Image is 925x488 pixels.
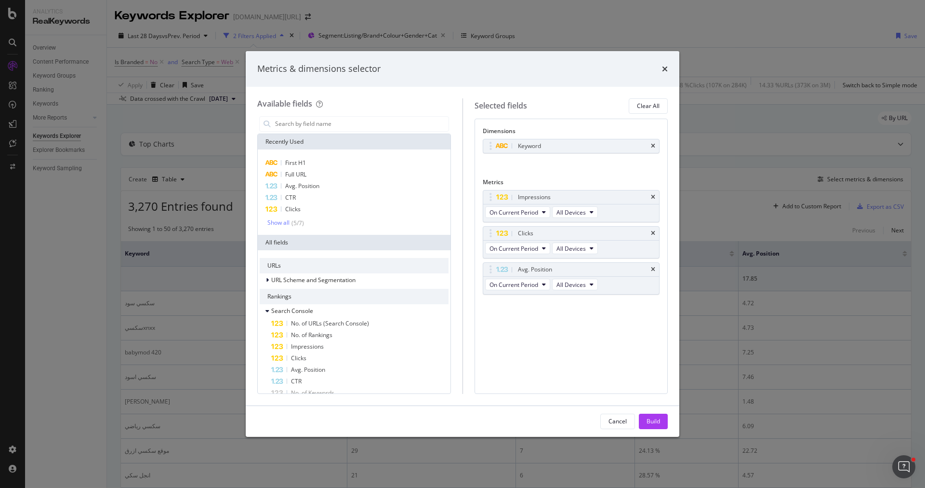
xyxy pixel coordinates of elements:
[651,194,655,200] div: times
[260,258,449,273] div: URLs
[556,244,586,253] span: All Devices
[518,192,551,202] div: Impressions
[639,414,668,429] button: Build
[483,127,660,139] div: Dimensions
[267,219,290,226] div: Show all
[246,51,679,437] div: modal
[291,354,306,362] span: Clicks
[651,267,655,272] div: times
[258,235,450,250] div: All fields
[285,159,306,167] span: First H1
[489,244,538,253] span: On Current Period
[291,389,334,397] span: No. of Keywords
[518,141,541,151] div: Keyword
[485,279,550,290] button: On Current Period
[552,206,598,218] button: All Devices
[662,63,668,75] div: times
[271,307,313,315] span: Search Console
[651,143,655,149] div: times
[271,276,356,284] span: URL Scheme and Segmentation
[629,98,668,114] button: Clear All
[489,208,538,217] span: On Current Period
[291,342,324,351] span: Impressions
[608,417,627,425] div: Cancel
[483,190,660,222] div: ImpressionstimesOn Current PeriodAll Devices
[552,279,598,290] button: All Devices
[647,417,660,425] div: Build
[483,226,660,258] div: ClickstimesOn Current PeriodAll Devices
[285,170,306,178] span: Full URL
[518,265,552,274] div: Avg. Position
[651,230,655,236] div: times
[485,206,550,218] button: On Current Period
[291,331,332,339] span: No. of Rankings
[257,98,312,109] div: Available fields
[637,102,660,110] div: Clear All
[291,319,369,327] span: No. of URLs (Search Console)
[285,182,319,190] span: Avg. Position
[892,455,915,478] iframe: Intercom live chat
[291,377,302,385] span: CTR
[600,414,635,429] button: Cancel
[291,366,325,374] span: Avg. Position
[485,243,550,254] button: On Current Period
[483,262,660,295] div: Avg. PositiontimesOn Current PeriodAll Devices
[285,205,301,213] span: Clicks
[290,219,304,227] div: ( 5 / 7 )
[489,281,538,289] span: On Current Period
[475,100,527,111] div: Selected fields
[258,134,450,149] div: Recently Used
[260,289,449,304] div: Rankings
[285,193,296,202] span: CTR
[552,243,598,254] button: All Devices
[257,63,381,75] div: Metrics & dimensions selector
[556,208,586,217] span: All Devices
[274,117,449,131] input: Search by field name
[518,229,533,238] div: Clicks
[483,178,660,190] div: Metrics
[483,139,660,153] div: Keywordtimes
[556,281,586,289] span: All Devices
